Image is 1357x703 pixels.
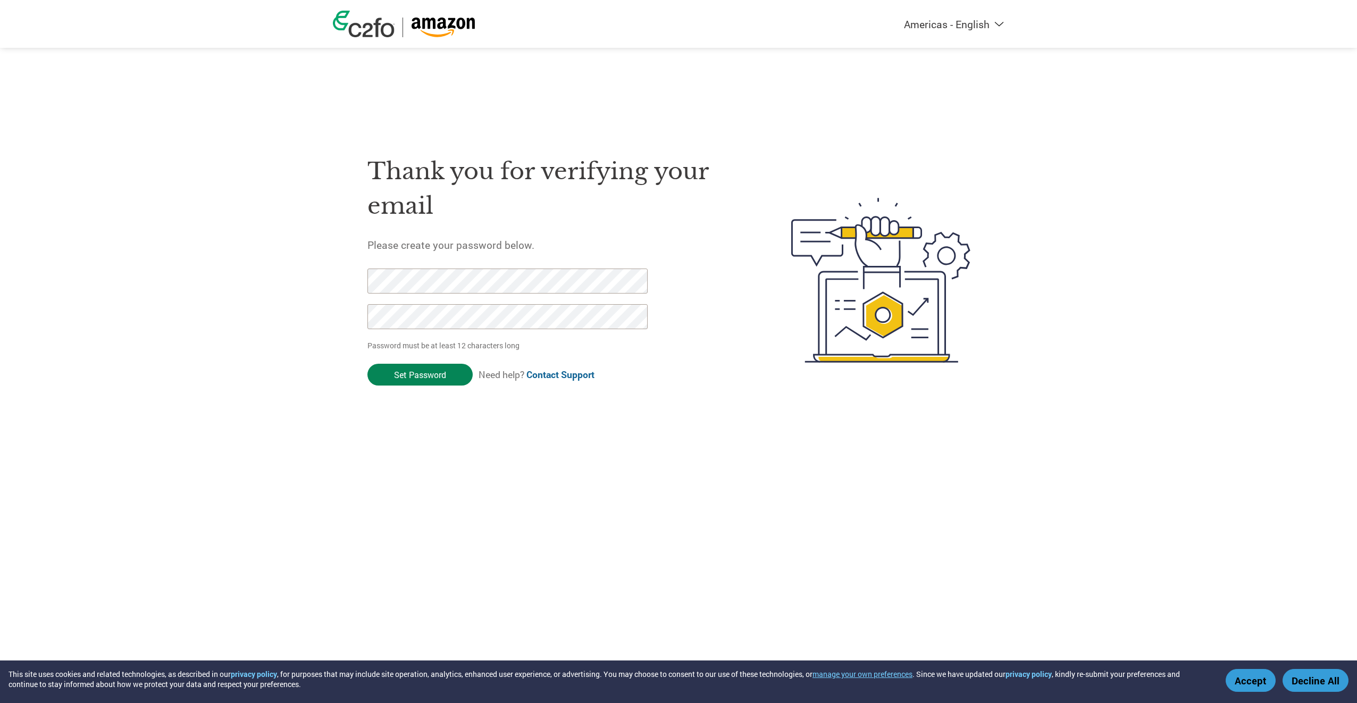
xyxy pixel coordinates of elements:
input: Set Password [367,364,473,386]
div: This site uses cookies and related technologies, as described in our , for purposes that may incl... [9,669,1210,689]
h1: Thank you for verifying your email [367,154,741,223]
img: Amazon [411,18,475,37]
a: privacy policy [1006,669,1052,679]
a: Contact Support [526,369,594,381]
h5: Please create your password below. [367,238,741,252]
span: Need help? [479,369,594,381]
img: create-password [772,139,990,421]
a: privacy policy [231,669,277,679]
img: c2fo logo [333,11,395,37]
button: Decline All [1283,669,1348,692]
p: Password must be at least 12 characters long [367,340,651,351]
button: manage your own preferences [812,669,912,679]
button: Accept [1226,669,1276,692]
